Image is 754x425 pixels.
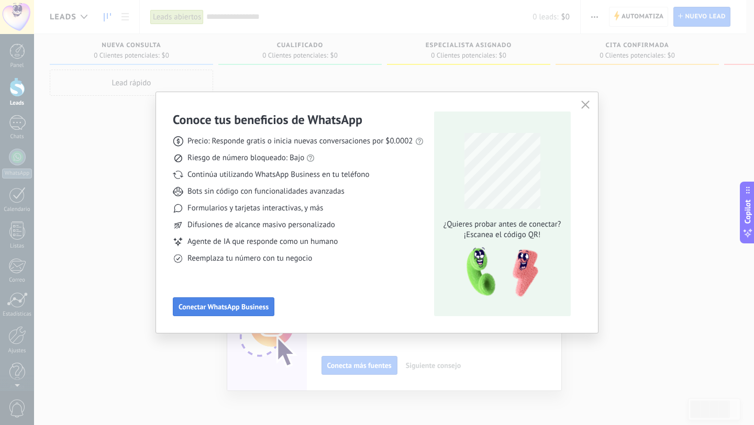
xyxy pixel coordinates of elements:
[173,111,362,128] h3: Conoce tus beneficios de WhatsApp
[187,220,335,230] span: Difusiones de alcance masivo personalizado
[187,170,369,180] span: Continúa utilizando WhatsApp Business en tu teléfono
[173,297,274,316] button: Conectar WhatsApp Business
[179,303,269,310] span: Conectar WhatsApp Business
[187,136,413,147] span: Precio: Responde gratis o inicia nuevas conversaciones por $0.0002
[440,219,564,230] span: ¿Quieres probar antes de conectar?
[440,230,564,240] span: ¡Escanea el código QR!
[187,253,312,264] span: Reemplaza tu número con tu negocio
[187,203,323,214] span: Formularios y tarjetas interactivas, y más
[458,244,540,300] img: qr-pic-1x.png
[187,186,345,197] span: Bots sin código con funcionalidades avanzadas
[187,153,304,163] span: Riesgo de número bloqueado: Bajo
[187,237,338,247] span: Agente de IA que responde como un humano
[742,200,753,224] span: Copilot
